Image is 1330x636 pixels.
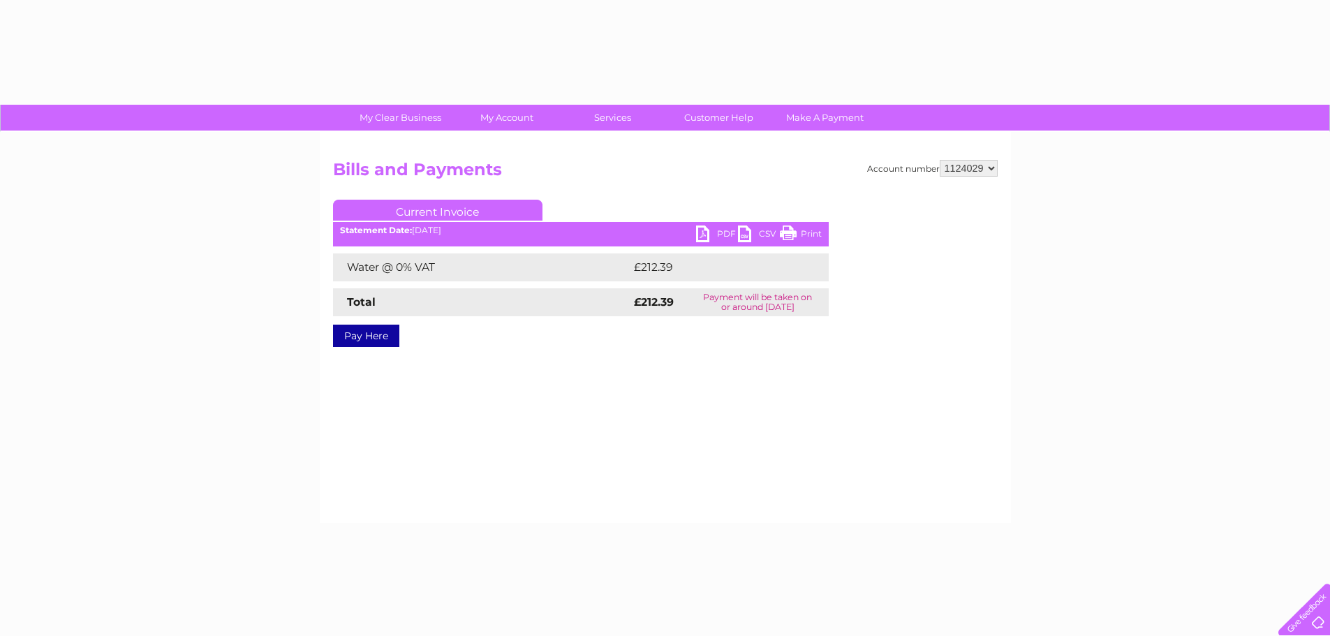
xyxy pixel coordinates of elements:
[333,325,399,347] a: Pay Here
[696,225,738,246] a: PDF
[333,160,998,186] h2: Bills and Payments
[343,105,458,131] a: My Clear Business
[634,295,674,309] strong: £212.39
[333,225,829,235] div: [DATE]
[738,225,780,246] a: CSV
[555,105,670,131] a: Services
[661,105,776,131] a: Customer Help
[630,253,803,281] td: £212.39
[687,288,828,316] td: Payment will be taken on or around [DATE]
[449,105,564,131] a: My Account
[340,225,412,235] b: Statement Date:
[767,105,882,131] a: Make A Payment
[333,200,542,221] a: Current Invoice
[347,295,376,309] strong: Total
[333,253,630,281] td: Water @ 0% VAT
[867,160,998,177] div: Account number
[780,225,822,246] a: Print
